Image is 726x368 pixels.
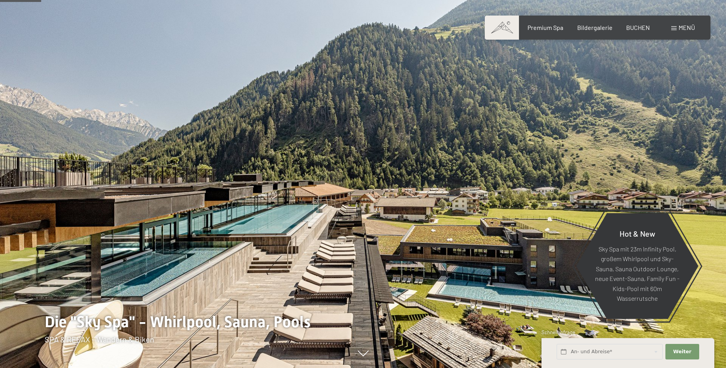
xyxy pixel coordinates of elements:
[541,329,575,335] span: Schnellanfrage
[528,24,563,31] a: Premium Spa
[665,344,699,360] button: Weiter
[626,24,650,31] a: BUCHEN
[595,244,679,303] p: Sky Spa mit 23m Infinity Pool, großem Whirlpool und Sky-Sauna, Sauna Outdoor Lounge, neue Event-S...
[577,24,613,31] a: Bildergalerie
[620,228,655,238] span: Hot & New
[679,24,695,31] span: Menü
[576,213,699,319] a: Hot & New Sky Spa mit 23m Infinity Pool, großem Whirlpool und Sky-Sauna, Sauna Outdoor Lounge, ne...
[673,348,691,355] span: Weiter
